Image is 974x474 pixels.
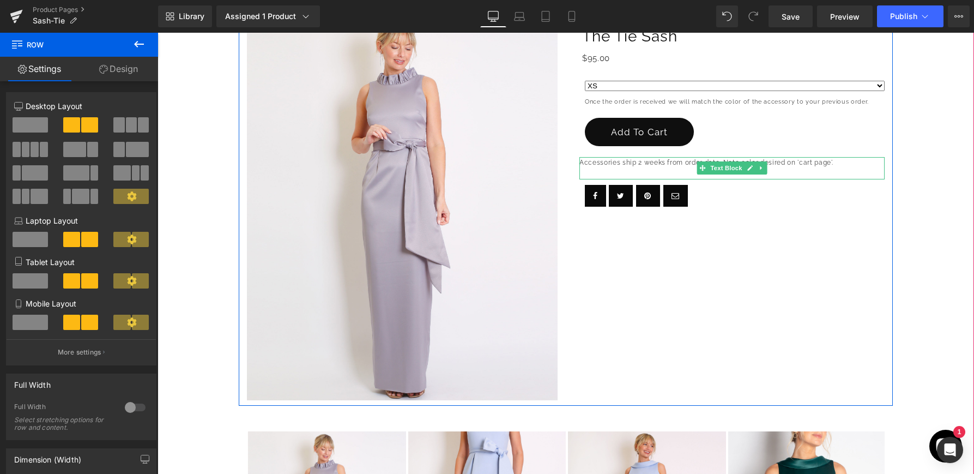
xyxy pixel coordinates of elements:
button: More [948,5,970,27]
div: Assigned 1 Product [225,11,311,22]
div: Full Width [14,403,114,414]
div: Open Intercom Messenger [937,437,963,463]
a: Preview [817,5,873,27]
a: Laptop [506,5,533,27]
div: Dimension (Width) [14,449,81,464]
button: Undo [716,5,738,27]
span: Library [179,11,204,21]
button: More settings [7,339,156,365]
a: Design [79,57,158,81]
button: Publish [877,5,943,27]
span: Text Block [550,129,586,142]
span: Save [782,11,800,22]
span: $95.00 [425,19,452,33]
a: Tablet [533,5,559,27]
p: Desktop Layout [14,100,148,112]
div: Full Width [14,374,51,389]
span: Publish [890,12,917,21]
a: New Library [158,5,212,27]
p: More settings [58,347,101,357]
a: Product Pages [33,5,158,14]
a: Expand / Collapse [598,129,610,142]
p: Laptop Layout [14,215,148,226]
button: Add To Cart [427,85,536,113]
p: Once the order is received we will match the color of the accessory to your previous order. [427,64,727,74]
span: Preview [830,11,860,22]
button: Redo [742,5,764,27]
div: Select stretching options for row and content. [14,416,112,431]
span: Row [11,33,120,57]
a: Mobile [559,5,585,27]
p: Mobile Layout [14,298,148,309]
a: Desktop [480,5,506,27]
span: Sash-Tie [33,16,65,25]
p: Tablet Layout [14,256,148,268]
